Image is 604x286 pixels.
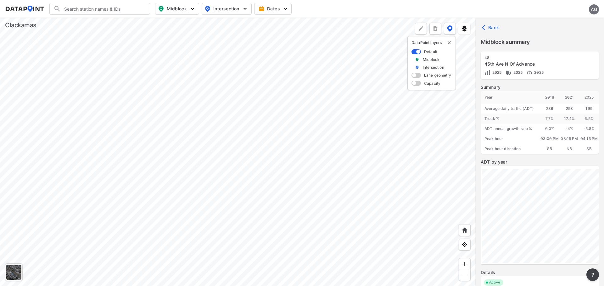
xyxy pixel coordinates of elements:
div: 2021 [560,91,579,104]
img: +Dz8AAAAASUVORK5CYII= [418,25,424,32]
div: 03:15 PM [560,134,579,144]
label: Default [424,49,437,54]
span: Midblock [158,5,195,13]
button: delete [447,40,452,45]
div: 6.5 % [579,114,599,124]
div: 199 [579,104,599,114]
p: DataPoint layers [411,40,452,45]
img: 5YPKRKmlfpI5mqlR8AD95paCi+0kK1fRFDJSaMmawlwaeJcJwk9O2fotCW5ve9gAAAAASUVORK5CYII= [189,6,196,12]
span: ? [590,271,595,278]
img: 5YPKRKmlfpI5mqlR8AD95paCi+0kK1fRFDJSaMmawlwaeJcJwk9O2fotCW5ve9gAAAAASUVORK5CYII= [282,6,289,12]
button: DataPoint layers [444,23,456,35]
label: Midblock summary [481,38,599,46]
label: Midblock [423,57,439,62]
button: Dates [254,3,292,15]
span: 2025 [491,70,502,75]
img: 5YPKRKmlfpI5mqlR8AD95paCi+0kK1fRFDJSaMmawlwaeJcJwk9O2fotCW5ve9gAAAAASUVORK5CYII= [242,6,248,12]
img: Vehicle class [506,69,512,76]
button: Intersection [202,3,252,15]
div: Peak hour direction [481,144,540,154]
img: map_pin_int.54838e6b.svg [204,5,211,13]
button: Back [481,23,502,33]
img: close-external-leyer.3061a1c7.svg [447,40,452,45]
img: MAAAAAElFTkSuQmCC [461,272,468,278]
label: Summary [481,84,599,90]
div: SB [579,144,599,154]
img: zeq5HYn9AnE9l6UmnFLPAAAAAElFTkSuQmCC [461,241,468,248]
div: Polygon tool [415,23,427,35]
div: -4 % [560,124,579,134]
div: Toggle basemap [5,263,23,281]
div: Peak hour [481,134,540,144]
div: 2018 [540,91,560,104]
label: Capacity [424,81,440,86]
span: 2025 [533,70,544,75]
div: Zoom in [459,258,471,270]
img: map_pin_mid.602f9df1.svg [157,5,165,13]
span: 2025 [512,70,523,75]
div: Average daily traffic (ADT) [481,104,540,114]
img: calendar-gold.39a51dde.svg [258,6,265,12]
div: 04:15 PM [579,134,599,144]
label: Details [481,269,599,276]
div: Truck % [481,114,540,124]
label: ADT by year [481,159,599,165]
button: more [429,23,441,35]
div: Clackamas [5,21,36,30]
img: Volume count [484,69,491,76]
img: Vehicle speed [526,69,533,76]
div: 17.4 % [560,114,579,124]
img: marker_Intersection.6861001b.svg [415,65,419,70]
img: layers.ee07997e.svg [461,25,467,32]
div: 45th Ave N Of Advance [484,61,581,67]
button: Midblock [155,3,199,15]
div: 03:00 PM [540,134,560,144]
button: more [586,268,599,281]
div: ADT annual growth rate % [481,124,540,134]
img: dataPointLogo.9353c09d.svg [5,6,44,12]
label: Intersection [423,65,444,70]
div: 2025 [579,91,599,104]
div: -5.8 % [579,124,599,134]
span: Intersection [204,5,248,13]
div: 0.0 % [540,124,560,134]
div: Zoom out [459,269,471,281]
img: ZvzfEJKXnyWIrJytrsY285QMwk63cM6Drc+sIAAAAASUVORK5CYII= [461,261,468,267]
span: Active [487,279,503,286]
label: Lane geometry [424,73,451,78]
div: SB [540,144,560,154]
input: Search [61,4,146,14]
div: Year [481,91,540,104]
div: View my location [459,239,471,251]
img: marker_Midblock.5ba75e30.svg [415,57,419,62]
div: 48 [484,55,581,60]
img: xqJnZQTG2JQi0x5lvmkeSNbbgIiQD62bqHG8IfrOzanD0FsRdYrij6fAAAAAElFTkSuQmCC [432,25,439,32]
div: 286 [540,104,560,114]
span: Dates [260,6,288,12]
img: data-point-layers.37681fc9.svg [447,25,453,32]
div: AG [589,4,599,14]
button: External layers [458,23,470,35]
div: NB [560,144,579,154]
div: 7.7 % [540,114,560,124]
div: 253 [560,104,579,114]
img: +XpAUvaXAN7GudzAAAAAElFTkSuQmCC [461,227,468,233]
span: Back [483,24,499,31]
div: Home [459,224,471,236]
